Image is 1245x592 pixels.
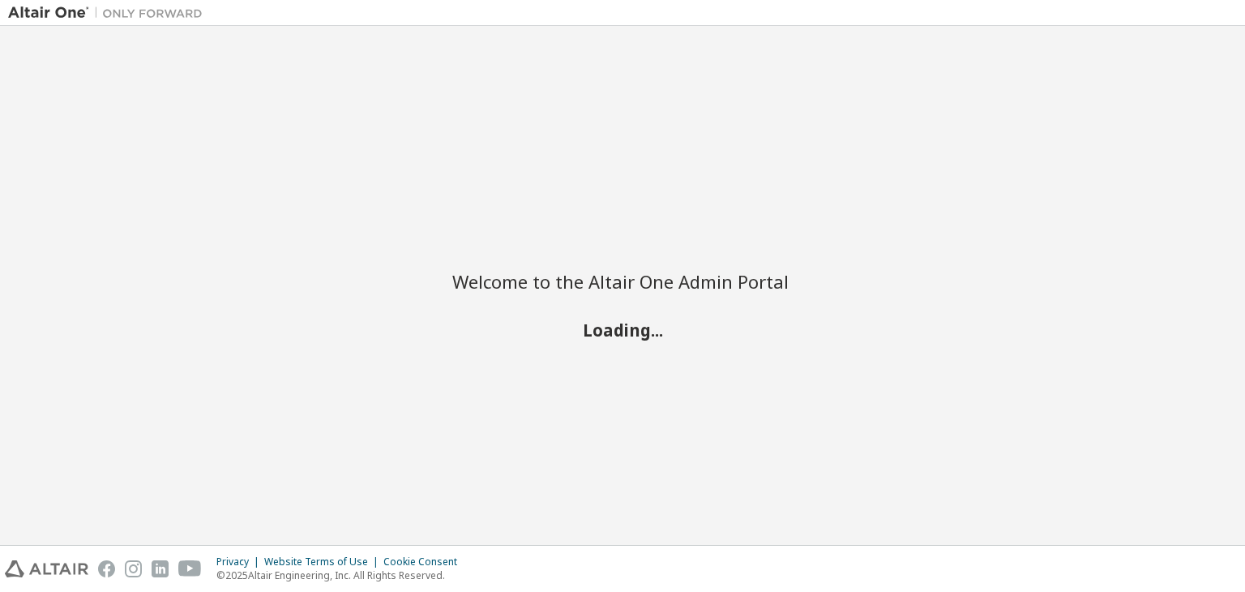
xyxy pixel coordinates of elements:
[452,270,793,293] h2: Welcome to the Altair One Admin Portal
[8,5,211,21] img: Altair One
[125,560,142,577] img: instagram.svg
[452,320,793,341] h2: Loading...
[216,568,467,582] p: © 2025 Altair Engineering, Inc. All Rights Reserved.
[152,560,169,577] img: linkedin.svg
[98,560,115,577] img: facebook.svg
[216,556,264,568] div: Privacy
[5,560,88,577] img: altair_logo.svg
[264,556,383,568] div: Website Terms of Use
[383,556,467,568] div: Cookie Consent
[178,560,202,577] img: youtube.svg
